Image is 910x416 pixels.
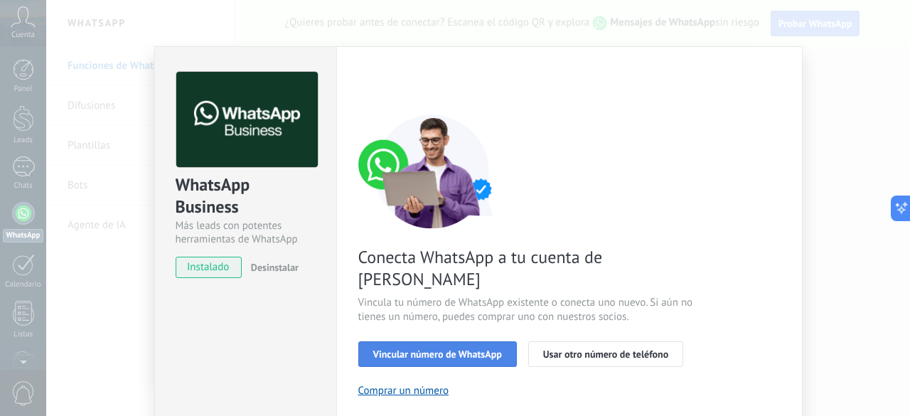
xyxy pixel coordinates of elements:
[251,261,299,274] span: Desinstalar
[373,349,502,359] span: Vincular número de WhatsApp
[176,72,318,168] img: logo_main.png
[358,296,697,324] span: Vincula tu número de WhatsApp existente o conecta uno nuevo. Si aún no tienes un número, puedes c...
[528,341,683,367] button: Usar otro número de teléfono
[358,246,697,290] span: Conecta WhatsApp a tu cuenta de [PERSON_NAME]
[358,114,508,228] img: connect number
[358,384,449,398] button: Comprar un número
[543,349,668,359] span: Usar otro número de teléfono
[176,219,316,246] div: Más leads con potentes herramientas de WhatsApp
[176,174,316,219] div: WhatsApp Business
[358,341,517,367] button: Vincular número de WhatsApp
[245,257,299,278] button: Desinstalar
[176,257,241,278] span: instalado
